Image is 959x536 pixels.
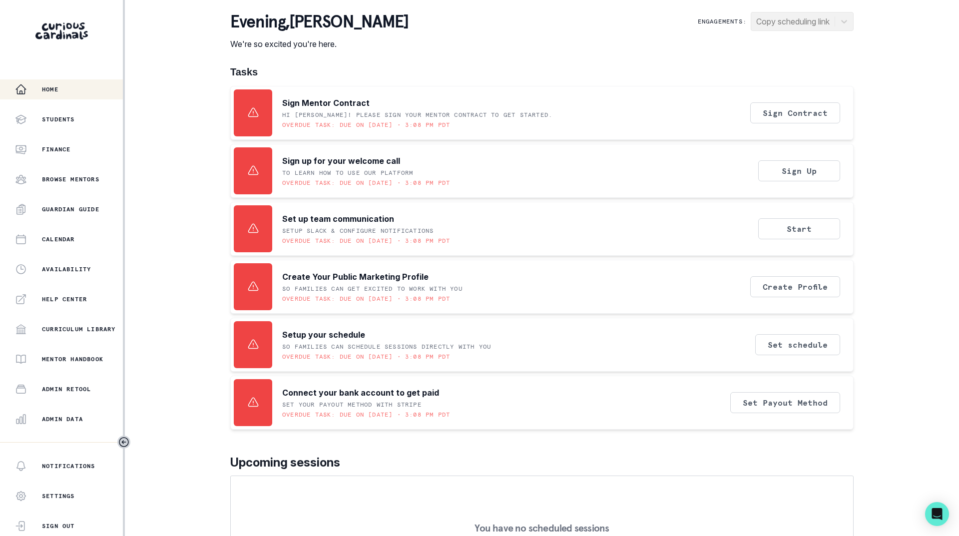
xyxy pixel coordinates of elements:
[117,436,130,449] button: Toggle sidebar
[750,102,840,123] button: Sign Contract
[282,213,394,225] p: Set up team communication
[282,155,400,167] p: Sign up for your welcome call
[42,415,83,423] p: Admin Data
[282,329,365,341] p: Setup your schedule
[282,387,439,399] p: Connect your bank account to get paid
[42,462,95,470] p: Notifications
[750,276,840,297] button: Create Profile
[42,265,91,273] p: Availability
[42,235,75,243] p: Calendar
[282,121,450,129] p: Overdue task: Due on [DATE] • 3:08 PM PDT
[42,145,70,153] p: Finance
[42,325,116,333] p: Curriculum Library
[282,169,413,177] p: To learn how to use our platform
[42,205,99,213] p: Guardian Guide
[42,85,58,93] p: Home
[282,237,450,245] p: Overdue task: Due on [DATE] • 3:08 PM PDT
[282,97,370,109] p: Sign Mentor Contract
[698,17,747,25] p: Engagements:
[230,38,408,50] p: We're so excited you're here.
[282,179,450,187] p: Overdue task: Due on [DATE] • 3:08 PM PDT
[925,502,949,526] div: Open Intercom Messenger
[42,492,75,500] p: Settings
[42,522,75,530] p: Sign Out
[35,22,88,39] img: Curious Cardinals Logo
[282,271,429,283] p: Create Your Public Marketing Profile
[42,385,91,393] p: Admin Retool
[282,295,450,303] p: Overdue task: Due on [DATE] • 3:08 PM PDT
[42,355,103,363] p: Mentor Handbook
[730,392,840,413] button: Set Payout Method
[758,218,840,239] button: Start
[230,454,854,472] p: Upcoming sessions
[475,523,609,533] p: You have no scheduled sessions
[282,411,450,419] p: Overdue task: Due on [DATE] • 3:08 PM PDT
[230,12,408,32] p: evening , [PERSON_NAME]
[282,285,463,293] p: SO FAMILIES CAN GET EXCITED TO WORK WITH YOU
[282,353,450,361] p: Overdue task: Due on [DATE] • 3:08 PM PDT
[42,115,75,123] p: Students
[230,66,854,78] h1: Tasks
[282,343,491,351] p: SO FAMILIES CAN SCHEDULE SESSIONS DIRECTLY WITH YOU
[758,160,840,181] button: Sign Up
[42,175,99,183] p: Browse Mentors
[282,401,422,409] p: Set your payout method with Stripe
[42,295,87,303] p: Help Center
[282,227,434,235] p: Setup Slack & Configure Notifications
[282,111,552,119] p: Hi [PERSON_NAME]! Please sign your mentor contract to get started.
[755,334,840,355] button: Set schedule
